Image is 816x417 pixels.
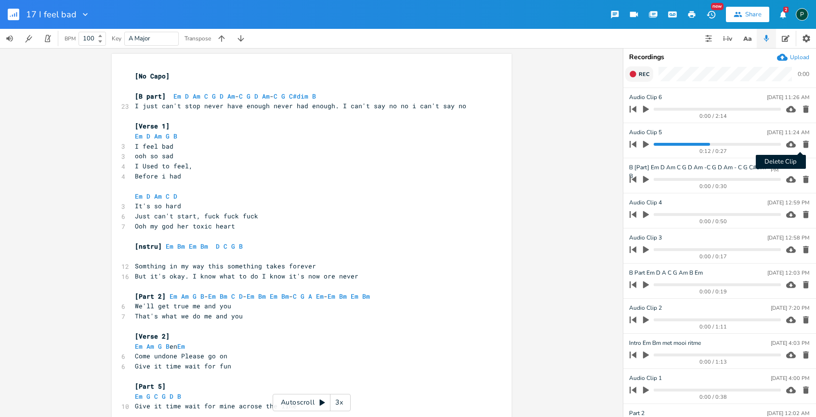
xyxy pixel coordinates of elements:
span: C [231,292,235,301]
span: Am [181,292,189,301]
div: 0:00 / 0:50 [646,219,781,224]
span: - - [135,92,316,101]
span: Em [208,292,216,301]
div: Upload [790,53,809,61]
button: Rec [625,66,653,82]
span: C [239,92,243,101]
span: Give it time wait for fun [135,362,231,370]
span: C [204,92,208,101]
div: [DATE] 4:00 PM [771,376,809,381]
div: Autoscroll [273,394,351,411]
span: C [166,192,170,201]
span: Em [135,192,143,201]
button: Upload [777,52,809,63]
div: [DATE] 7:20 PM [771,305,809,311]
div: Key [112,36,121,41]
span: Em [135,132,143,140]
span: Em [135,392,143,401]
span: G [301,292,304,301]
span: Audio Clip 3 [629,233,662,242]
div: [DATE] 1:00 PM [771,162,809,173]
div: 0:00 / 0:38 [646,394,781,400]
span: Em [351,292,358,301]
button: New [701,6,721,23]
span: I feel bad [135,142,173,151]
span: G [212,92,216,101]
div: [DATE] 12:02 AM [767,411,809,416]
span: C [224,242,227,251]
div: [DATE] 11:24 AM [767,130,809,135]
span: Audio Clip 4 [629,198,662,207]
span: [nstru] [135,242,162,251]
div: 0:00 / 2:14 [646,114,781,119]
span: G [158,342,162,351]
div: 0:00 / 0:17 [646,254,781,259]
div: [DATE] 4:03 PM [771,341,809,346]
span: Am [193,92,200,101]
div: New [711,3,724,10]
span: Bm [339,292,347,301]
span: [Part 2] [135,292,166,301]
span: Come undone Please go on [135,352,227,360]
span: I Used to feel, [135,162,193,170]
span: 17 I feel bad [26,10,77,19]
button: Share [726,7,769,22]
span: D [170,392,173,401]
span: Just can't start, fuck fuck fuck [135,212,258,220]
span: B [173,132,177,140]
span: Somthing in my way this something takes forever [135,262,316,270]
span: Bm [281,292,289,301]
span: Give it time wait for mine acrose the line [135,402,297,410]
span: Em [166,242,173,251]
span: [Verse 1] [135,122,170,130]
span: Intro Em Bm met mooi ritme [629,339,701,348]
span: [Part 5] [135,382,166,391]
div: [DATE] 12:59 PM [767,200,809,205]
span: Audio Clip 2 [629,303,662,313]
span: C [154,392,158,401]
span: Audio Clip 6 [629,93,662,102]
span: B [Part] Em D Am C G D Am -C G D Am - C G C#dim B [629,163,771,172]
span: D [146,192,150,201]
span: A [308,292,312,301]
span: Bm [362,292,370,301]
span: D [220,92,224,101]
span: G [162,392,166,401]
span: B [166,342,170,351]
span: Em [328,292,335,301]
div: Share [745,10,762,19]
span: Ooh my god her toxic heart [135,222,235,230]
span: Em [170,292,177,301]
span: B [312,92,316,101]
div: [DATE] 12:58 PM [767,235,809,240]
div: Recordings [629,54,810,61]
span: Am [262,92,270,101]
span: D [239,292,243,301]
span: A Major [129,34,150,43]
span: I just can't stop never have enough never had enough. I can't say no no i can't say no [135,101,466,110]
div: 0:00 / 0:30 [646,184,781,189]
div: 0:00 / 1:11 [646,324,781,329]
div: 0:12 / 0:27 [646,149,781,154]
span: - - - - [135,292,378,301]
button: P [796,3,808,25]
span: Am [154,132,162,140]
span: G [193,292,197,301]
div: 3x [330,394,348,411]
span: Rec [639,71,649,78]
span: Em [189,242,197,251]
span: en [135,342,189,351]
span: Em [316,292,324,301]
span: [B part] [135,92,166,101]
span: Em [135,342,143,351]
span: B Part Em D A C G Am B Em [629,268,703,278]
span: Am [146,342,154,351]
div: Transpose [184,36,211,41]
span: We'll get true me and you [135,302,231,310]
button: Delete Clip [799,137,812,152]
span: B [239,242,243,251]
span: G [166,132,170,140]
span: Audio Clip 5 [629,128,662,137]
span: Bm [200,242,208,251]
span: D [173,192,177,201]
